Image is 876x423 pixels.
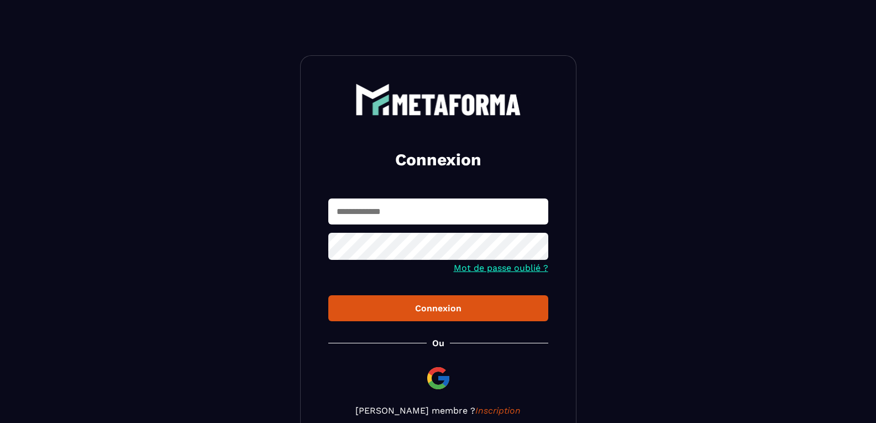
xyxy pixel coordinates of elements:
[342,149,535,171] h2: Connexion
[475,405,521,416] a: Inscription
[337,303,539,314] div: Connexion
[328,405,548,416] p: [PERSON_NAME] membre ?
[328,83,548,116] a: logo
[432,338,444,348] p: Ou
[454,263,548,273] a: Mot de passe oublié ?
[425,365,452,391] img: google
[328,295,548,321] button: Connexion
[355,83,521,116] img: logo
